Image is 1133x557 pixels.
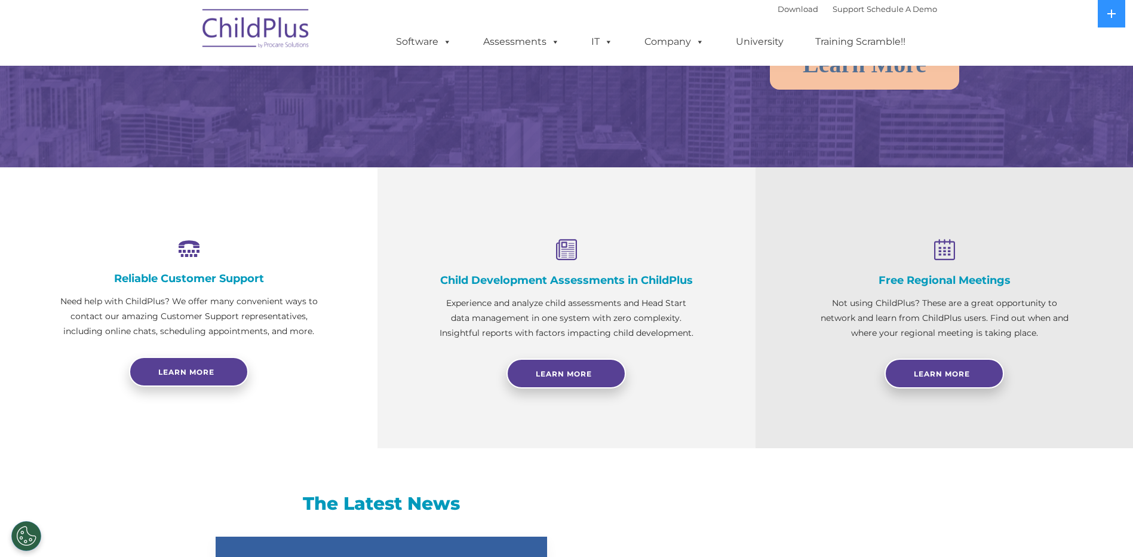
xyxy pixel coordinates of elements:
[778,4,818,14] a: Download
[815,296,1073,341] p: Not using ChildPlus? These are a great opportunity to network and learn from ChildPlus users. Fin...
[506,359,626,388] a: Learn More
[471,30,572,54] a: Assessments
[579,30,625,54] a: IT
[216,492,547,516] h3: The Latest News
[632,30,716,54] a: Company
[885,359,1004,388] a: Learn More
[384,30,463,54] a: Software
[867,4,937,14] a: Schedule A Demo
[158,368,214,377] span: Learn more
[60,272,318,285] h4: Reliable Customer Support
[914,369,970,378] span: Learn More
[815,274,1073,287] h4: Free Regional Meetings
[437,274,695,287] h4: Child Development Assessments in ChildPlus
[536,369,592,378] span: Learn More
[129,357,248,387] a: Learn more
[778,4,937,14] font: |
[437,296,695,341] p: Experience and analyze child assessments and Head Start data management in one system with zero c...
[833,4,864,14] a: Support
[803,30,917,54] a: Training Scramble!!
[724,30,796,54] a: University
[11,521,41,551] button: Cookies Settings
[196,1,316,60] img: ChildPlus by Procare Solutions
[60,294,318,339] p: Need help with ChildPlus? We offer many convenient ways to contact our amazing Customer Support r...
